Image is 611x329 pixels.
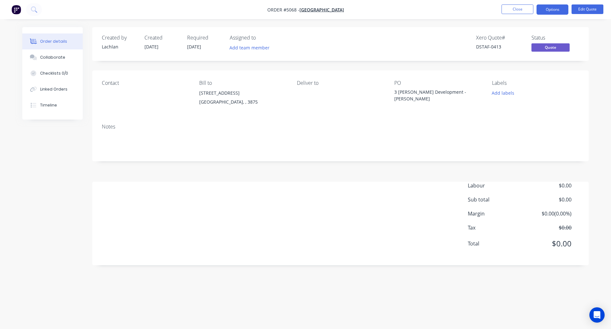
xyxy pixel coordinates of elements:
div: Deliver to [297,80,384,86]
button: Add labels [488,89,517,97]
div: Bill to [199,80,286,86]
button: Options [537,4,568,15]
span: [DATE] [187,44,201,50]
div: Contact [102,80,189,86]
div: [STREET_ADDRESS][GEOGRAPHIC_DATA], , 3875 [199,89,286,109]
span: $0.00 ( 0.00 %) [524,210,572,217]
button: Timeline [22,97,83,113]
span: Margin [468,210,524,217]
div: Labels [492,80,579,86]
span: $0.00 [524,238,572,249]
span: [DATE] [144,44,158,50]
div: Created by [102,35,137,41]
div: Checklists 0/0 [40,70,68,76]
div: Collaborate [40,55,65,60]
span: $0.00 [524,224,572,231]
span: $0.00 [524,196,572,203]
span: Quote [531,43,570,51]
div: Lachlan [102,43,137,50]
div: Order details [40,39,67,44]
button: Checklists 0/0 [22,65,83,81]
span: $0.00 [524,182,572,189]
div: Notes [102,124,579,130]
button: Collaborate [22,49,83,65]
div: Status [531,35,579,41]
button: Add team member [226,43,273,52]
div: Timeline [40,102,57,108]
div: [GEOGRAPHIC_DATA], , 3875 [199,98,286,106]
div: Assigned to [230,35,293,41]
div: 3 [PERSON_NAME] Development - [PERSON_NAME] [394,89,474,102]
button: Edit Quote [572,4,603,14]
img: Factory [11,5,21,14]
div: PO [394,80,481,86]
button: Order details [22,33,83,49]
span: Labour [468,182,524,189]
div: DSTAF-0413 [476,43,524,50]
span: Total [468,240,524,247]
div: Required [187,35,222,41]
span: Sub total [468,196,524,203]
button: Close [502,4,533,14]
a: [GEOGRAPHIC_DATA] [299,7,344,13]
button: Add team member [230,43,273,52]
div: Linked Orders [40,86,67,92]
button: Linked Orders [22,81,83,97]
span: Order #5068 - [267,7,299,13]
div: Created [144,35,179,41]
div: [STREET_ADDRESS] [199,89,286,98]
span: Tax [468,224,524,231]
div: Open Intercom Messenger [589,307,605,323]
div: Xero Quote # [476,35,524,41]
